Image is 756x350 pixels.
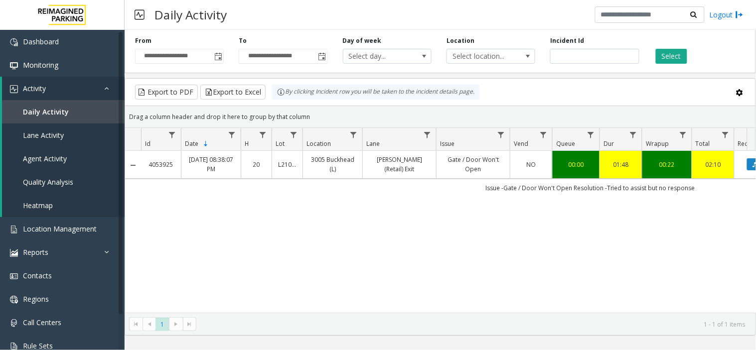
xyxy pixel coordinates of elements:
label: From [135,36,151,45]
span: Reports [23,247,48,257]
span: Heatmap [23,201,53,210]
span: Lane Activity [23,130,64,140]
button: Export to PDF [135,85,198,100]
span: Date [185,139,198,148]
a: Collapse Details [125,161,141,169]
span: Toggle popup [212,49,223,63]
img: 'icon' [10,85,18,93]
a: 01:48 [606,160,636,169]
a: 3005 Buckhead (L) [309,155,356,174]
span: Quality Analysis [23,177,73,187]
a: Id Filter Menu [165,128,179,141]
a: Date Filter Menu [225,128,239,141]
label: Location [447,36,474,45]
a: Location Filter Menu [347,128,360,141]
a: Activity [2,77,125,100]
img: pageIcon [135,2,145,27]
span: Contacts [23,271,52,280]
a: 4053925 [147,160,175,169]
label: To [239,36,247,45]
span: Select location... [447,49,517,63]
h3: Daily Activity [150,2,232,27]
button: Select [656,49,687,64]
span: Wrapup [646,139,669,148]
a: 00:22 [648,160,686,169]
span: Monitoring [23,60,58,70]
span: Dur [604,139,614,148]
span: Rec. [738,139,750,148]
img: infoIcon.svg [277,88,285,96]
div: Drag a column header and drop it here to group by that column [125,108,756,125]
span: Page 1 [155,318,169,331]
a: Heatmap [2,194,125,217]
a: Daily Activity [2,100,125,123]
a: Wrapup Filter Menu [676,128,690,141]
span: Daily Activity [23,107,69,117]
button: Export to Excel [200,85,266,100]
span: Total [696,139,710,148]
span: Location [306,139,331,148]
a: 20 [247,160,266,169]
a: Vend Filter Menu [537,128,550,141]
a: Dur Filter Menu [626,128,640,141]
span: Id [145,139,151,148]
div: By clicking Incident row you will be taken to the incident details page. [272,85,479,100]
label: Incident Id [550,36,584,45]
img: 'icon' [10,296,18,304]
span: Activity [23,84,46,93]
a: Lane Activity [2,123,125,147]
a: NO [516,160,546,169]
a: Quality Analysis [2,170,125,194]
a: Agent Activity [2,147,125,170]
span: Lot [276,139,285,148]
span: Regions [23,294,49,304]
a: [PERSON_NAME] (Retail) Exit [369,155,430,174]
img: 'icon' [10,226,18,233]
a: L21082601 [278,160,297,169]
span: Issue [440,139,454,148]
span: Sortable [202,140,210,148]
span: Lane [366,139,380,148]
a: Lane Filter Menu [421,128,434,141]
a: Logout [710,9,744,20]
a: Lot Filter Menu [287,128,301,141]
a: Total Filter Menu [719,128,732,141]
span: Select day... [343,49,414,63]
kendo-pager-info: 1 - 1 of 1 items [202,320,746,329]
img: 'icon' [10,319,18,327]
a: H Filter Menu [256,128,270,141]
img: 'icon' [10,272,18,280]
label: Day of week [343,36,382,45]
a: 00:00 [559,160,594,169]
img: 'icon' [10,38,18,46]
span: Toggle popup [316,49,327,63]
a: 02:10 [698,160,728,169]
span: H [245,139,249,148]
span: NO [527,160,536,169]
img: 'icon' [10,62,18,70]
a: Queue Filter Menu [584,128,598,141]
span: Location Management [23,224,97,233]
div: Data table [125,128,756,313]
a: Issue Filter Menu [494,128,508,141]
a: [DATE] 08:38:07 PM [187,155,235,174]
span: Agent Activity [23,154,67,163]
span: Queue [556,139,575,148]
span: Dashboard [23,37,59,46]
img: logout [736,9,744,20]
span: Vend [514,139,528,148]
img: 'icon' [10,249,18,257]
span: Call Centers [23,318,61,327]
a: Gate / Door Won't Open [443,155,504,174]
